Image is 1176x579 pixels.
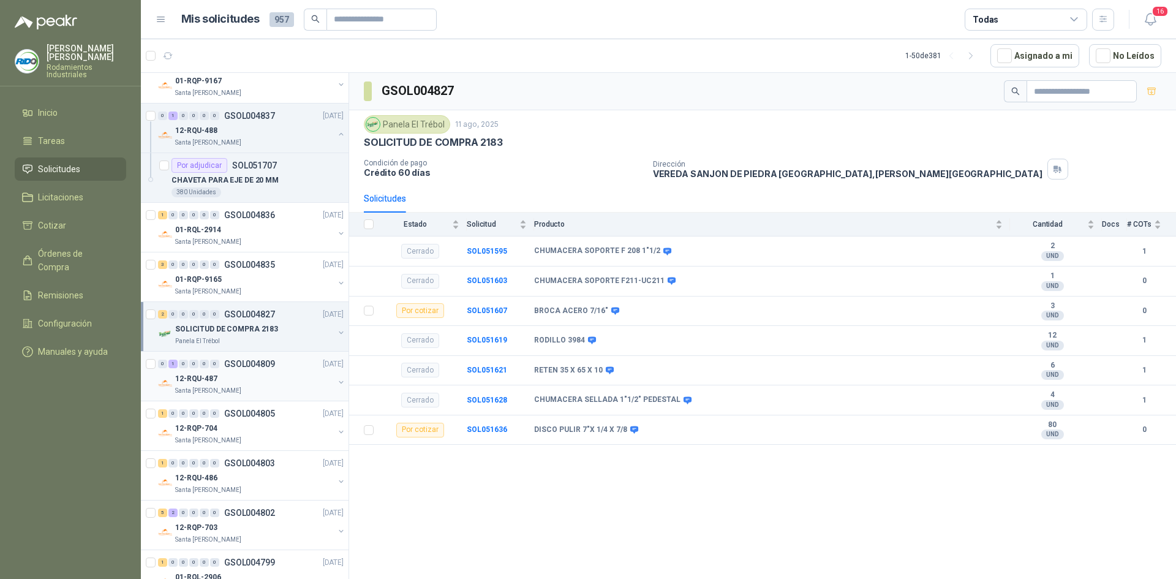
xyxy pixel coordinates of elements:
p: Santa [PERSON_NAME] [175,237,241,247]
span: Tareas [38,134,65,148]
b: SOL051607 [467,306,507,315]
p: Santa [PERSON_NAME] [175,88,241,98]
a: Manuales y ayuda [15,340,126,363]
a: Por adjudicarSOL051707CHAVETA PARA EJE DE 20 MM380 Unidades [141,153,349,203]
th: Producto [534,213,1010,237]
div: 0 [168,459,178,467]
a: 2 0 0 0 0 0 GSOL004827[DATE] Company LogoSOLICITUD DE COMPRA 2183Panela El Trébol [158,307,346,346]
div: 0 [189,310,198,319]
a: 0 1 0 0 0 0 GSOL004809[DATE] Company Logo12-RQU-487Santa [PERSON_NAME] [158,357,346,396]
button: Asignado a mi [990,44,1079,67]
div: 0 [200,409,209,418]
b: 1 [1127,246,1161,257]
span: 957 [269,12,294,27]
b: 0 [1127,275,1161,287]
span: Manuales y ayuda [38,345,108,358]
p: Condición de pago [364,159,643,167]
b: 6 [1010,361,1095,371]
img: Company Logo [158,376,173,391]
div: 0 [200,112,209,120]
img: Company Logo [158,426,173,441]
div: 1 [158,409,167,418]
div: 0 [179,360,188,368]
div: 2 [158,310,167,319]
h1: Mis solicitudes [181,10,260,28]
a: 3 0 0 0 0 0 GSOL004835[DATE] Company Logo01-RQP-9165Santa [PERSON_NAME] [158,257,346,297]
div: 0 [189,558,198,567]
a: 0 1 0 0 0 0 GSOL004837[DATE] Company Logo12-RQU-488Santa [PERSON_NAME] [158,108,346,148]
img: Company Logo [158,525,173,540]
a: Inicio [15,101,126,124]
p: 12-RQU-488 [175,125,217,137]
div: Por cotizar [396,423,444,437]
b: RETEN 35 X 65 X 10 [534,366,603,376]
a: Configuración [15,312,126,335]
a: SOL051628 [467,396,507,404]
img: Company Logo [158,277,173,292]
div: 0 [179,260,188,269]
b: SOL051619 [467,336,507,344]
p: GSOL004835 [224,260,275,269]
p: 01-RQP-9165 [175,274,222,286]
p: 12-RQP-703 [175,522,217,534]
p: [DATE] [323,408,344,420]
div: UND [1041,370,1064,380]
div: 0 [200,260,209,269]
b: 0 [1127,424,1161,436]
div: Cerrado [401,393,439,407]
div: 2 [168,509,178,517]
div: Panela El Trébol [364,115,450,134]
div: 0 [210,459,219,467]
div: Cerrado [401,363,439,377]
p: Rodamientos Industriales [47,64,126,78]
a: SOL051595 [467,247,507,255]
div: UND [1041,341,1064,350]
a: 5 0 0 0 0 0 GSOL004840[DATE] Company Logo01-RQP-9167Santa [PERSON_NAME] [158,59,346,98]
div: 0 [210,260,219,269]
p: Santa [PERSON_NAME] [175,138,241,148]
p: Santa [PERSON_NAME] [175,485,241,495]
div: Por adjudicar [171,158,227,173]
p: GSOL004837 [224,112,275,120]
b: SOL051621 [467,366,507,374]
b: 1 [1127,395,1161,406]
img: Company Logo [158,78,173,93]
b: 2 [1010,241,1095,251]
div: 0 [210,409,219,418]
b: BROCA ACERO 7/16" [534,306,608,316]
div: 0 [179,211,188,219]
b: SOL051603 [467,276,507,285]
b: CHUMACERA SOPORTE F211-UC211 [534,276,665,286]
p: 12-RQU-487 [175,373,217,385]
div: 0 [168,558,178,567]
div: 0 [158,112,167,120]
img: Logo peakr [15,15,77,29]
div: 0 [189,409,198,418]
p: Crédito 60 días [364,167,643,178]
div: 0 [210,558,219,567]
p: 11 ago, 2025 [455,119,499,131]
div: UND [1041,281,1064,291]
img: Company Logo [15,50,39,73]
b: 80 [1010,420,1095,430]
div: 0 [200,558,209,567]
p: GSOL004803 [224,459,275,467]
a: 1 0 0 0 0 0 GSOL004803[DATE] Company Logo12-RQU-486Santa [PERSON_NAME] [158,456,346,495]
p: [DATE] [323,110,344,122]
p: CHAVETA PARA EJE DE 20 MM [171,175,279,186]
a: Órdenes de Compra [15,242,126,279]
span: Órdenes de Compra [38,247,115,274]
div: 0 [168,211,178,219]
div: 1 [168,360,178,368]
th: Docs [1102,213,1127,237]
span: Inicio [38,106,58,119]
div: Cerrado [401,333,439,348]
p: 12-RQP-704 [175,423,217,434]
div: 0 [189,459,198,467]
div: 1 [168,112,178,120]
a: 5 2 0 0 0 0 GSOL004802[DATE] Company Logo12-RQP-703Santa [PERSON_NAME] [158,505,346,545]
div: 0 [189,112,198,120]
div: 0 [168,260,178,269]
